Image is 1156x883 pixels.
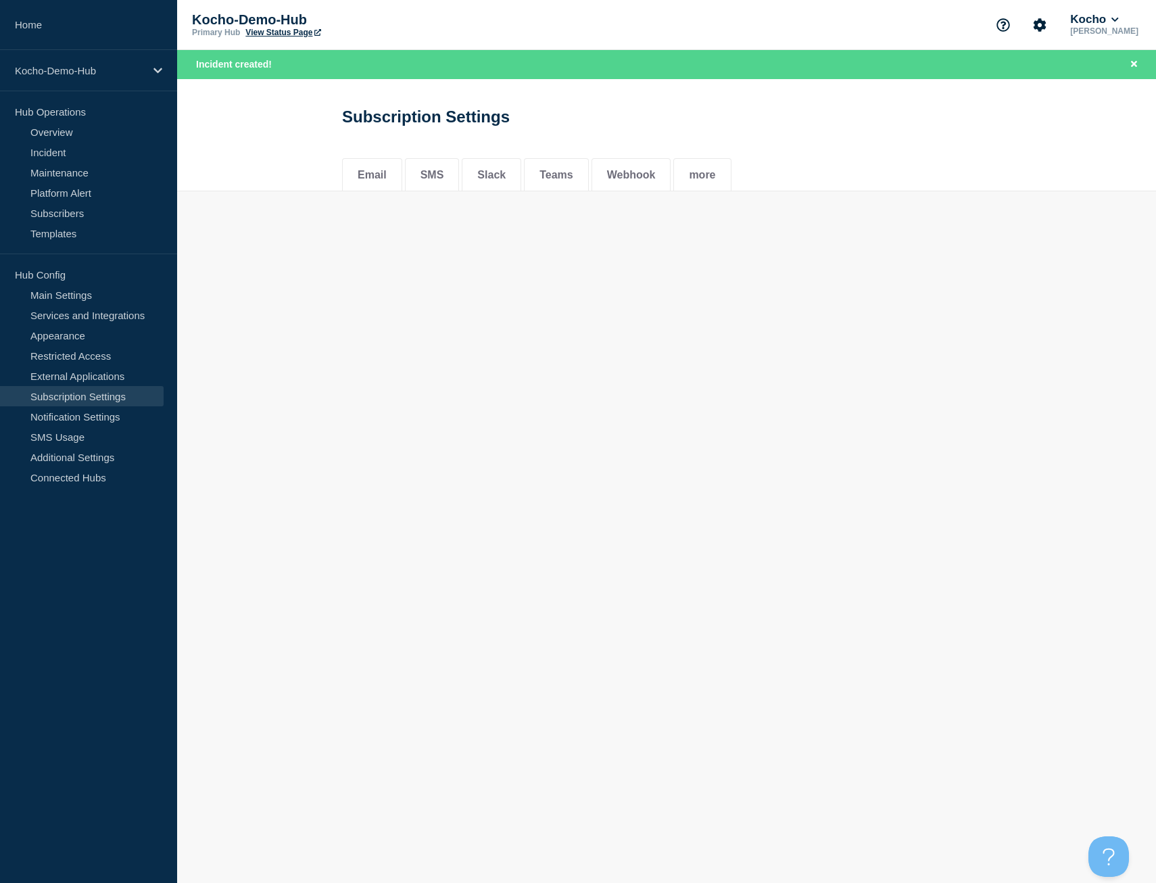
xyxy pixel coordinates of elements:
button: Email [358,169,387,181]
p: Kocho-Demo-Hub [192,12,462,28]
h1: Subscription Settings [342,108,510,126]
p: Kocho-Demo-Hub [15,65,145,76]
button: Close banner [1126,57,1142,72]
iframe: Help Scout Beacon - Open [1088,836,1129,877]
button: Slack [477,169,506,181]
p: Primary Hub [192,28,240,37]
button: SMS [420,169,444,181]
p: [PERSON_NAME] [1067,26,1141,36]
button: Account settings [1026,11,1054,39]
a: View Status Page [245,28,320,37]
button: Webhook [607,169,656,181]
button: Kocho [1067,13,1121,26]
button: Support [989,11,1017,39]
button: more [689,169,715,181]
button: Teams [539,169,573,181]
span: Incident created! [196,59,272,70]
